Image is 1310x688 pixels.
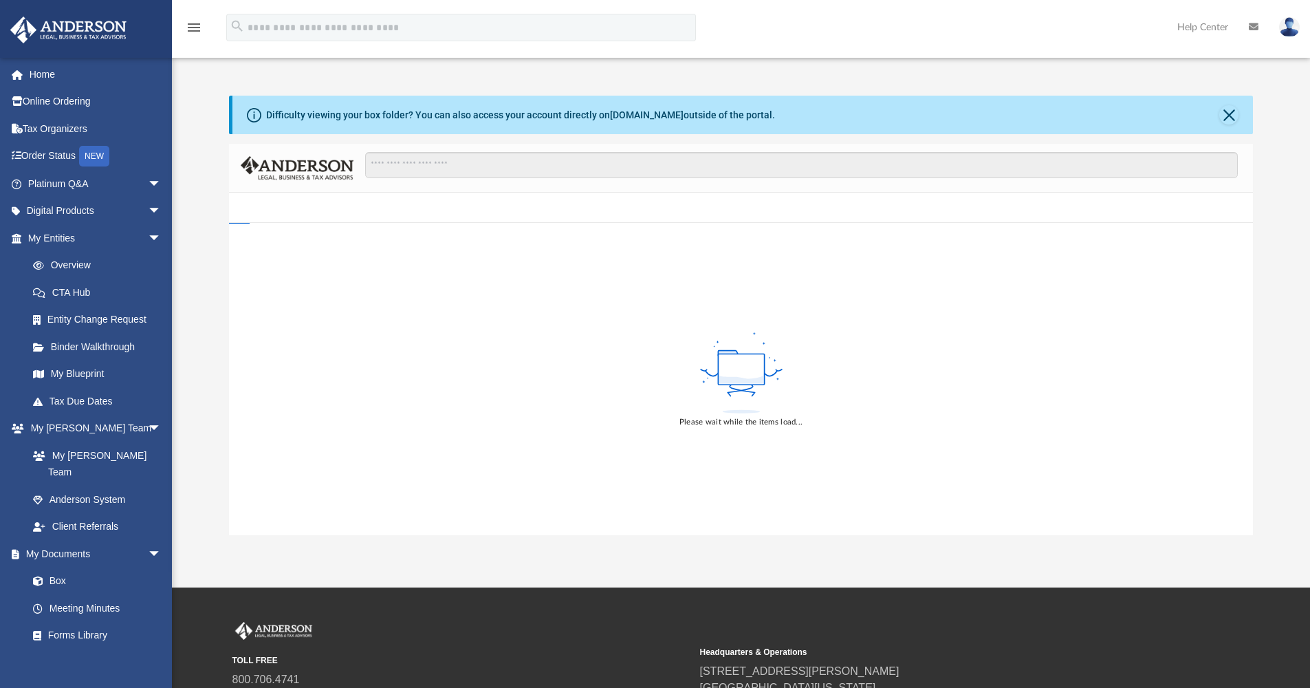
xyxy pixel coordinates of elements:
input: Search files and folders [365,152,1238,178]
a: My [PERSON_NAME] Team [19,442,168,486]
a: Digital Productsarrow_drop_down [10,197,182,225]
span: arrow_drop_down [148,224,175,252]
img: Anderson Advisors Platinum Portal [6,17,131,43]
small: Headquarters & Operations [700,646,1158,658]
i: search [230,19,245,34]
a: Forms Library [19,622,168,649]
a: CTA Hub [19,279,182,306]
span: arrow_drop_down [148,540,175,568]
span: arrow_drop_down [148,197,175,226]
img: Anderson Advisors Platinum Portal [232,622,315,640]
a: Binder Walkthrough [19,333,182,361]
a: [DOMAIN_NAME] [610,109,684,120]
a: Overview [19,252,182,279]
a: Online Ordering [10,88,182,116]
div: Difficulty viewing your box folder? You can also access your account directly on outside of the p... [266,108,775,122]
i: menu [186,19,202,36]
a: 800.706.4741 [232,674,300,685]
a: [STREET_ADDRESS][PERSON_NAME] [700,665,899,677]
a: Entity Change Request [19,306,182,334]
a: My Entitiesarrow_drop_down [10,224,182,252]
a: Box [19,568,168,595]
a: My Blueprint [19,361,175,388]
span: arrow_drop_down [148,170,175,198]
small: TOLL FREE [232,654,690,667]
a: Anderson System [19,486,175,513]
a: My [PERSON_NAME] Teamarrow_drop_down [10,415,175,442]
a: Tax Organizers [10,115,182,142]
img: User Pic [1279,17,1300,37]
a: Client Referrals [19,513,175,541]
a: Order StatusNEW [10,142,182,171]
a: My Documentsarrow_drop_down [10,540,175,568]
button: Close [1219,105,1238,125]
div: Please wait while the items load... [679,416,803,429]
a: Platinum Q&Aarrow_drop_down [10,170,182,197]
a: Home [10,61,182,88]
a: menu [186,26,202,36]
a: Tax Due Dates [19,387,182,415]
span: arrow_drop_down [148,415,175,443]
div: NEW [79,146,109,166]
a: Meeting Minutes [19,594,175,622]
